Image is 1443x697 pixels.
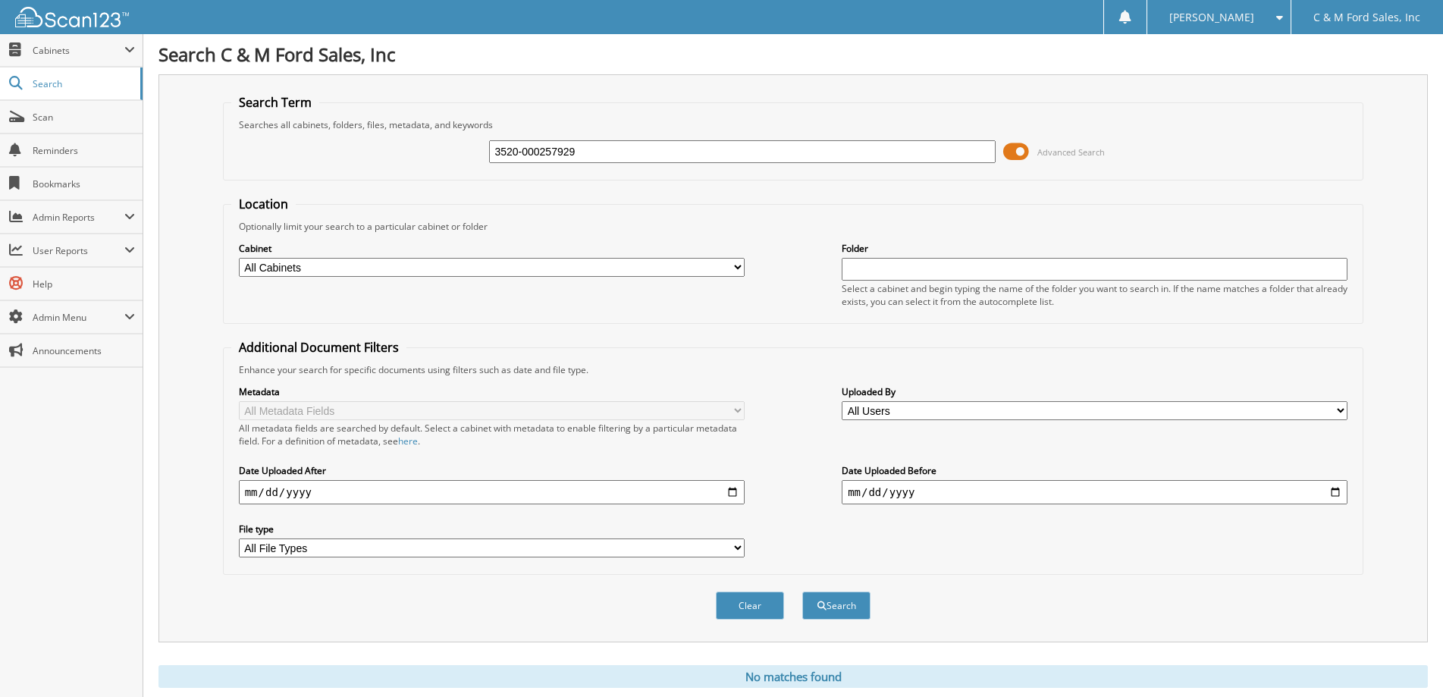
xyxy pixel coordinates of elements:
[239,422,745,447] div: All metadata fields are searched by default. Select a cabinet with metadata to enable filtering b...
[231,196,296,212] legend: Location
[802,592,871,620] button: Search
[239,385,745,398] label: Metadata
[842,385,1347,398] label: Uploaded By
[239,242,745,255] label: Cabinet
[33,311,124,324] span: Admin Menu
[239,523,745,535] label: File type
[842,242,1347,255] label: Folder
[231,220,1356,233] div: Optionally limit your search to a particular cabinet or folder
[33,344,135,357] span: Announcements
[239,480,745,504] input: start
[33,278,135,290] span: Help
[231,94,319,111] legend: Search Term
[158,42,1428,67] h1: Search C & M Ford Sales, Inc
[33,244,124,257] span: User Reports
[231,363,1356,376] div: Enhance your search for specific documents using filters such as date and file type.
[398,435,418,447] a: here
[716,592,784,620] button: Clear
[842,464,1347,477] label: Date Uploaded Before
[842,282,1347,308] div: Select a cabinet and begin typing the name of the folder you want to search in. If the name match...
[1169,13,1254,22] span: [PERSON_NAME]
[15,7,129,27] img: scan123-logo-white.svg
[33,77,133,90] span: Search
[842,480,1347,504] input: end
[1037,146,1105,158] span: Advanced Search
[33,211,124,224] span: Admin Reports
[33,177,135,190] span: Bookmarks
[231,339,406,356] legend: Additional Document Filters
[1313,13,1420,22] span: C & M Ford Sales, Inc
[33,144,135,157] span: Reminders
[239,464,745,477] label: Date Uploaded After
[33,44,124,57] span: Cabinets
[231,118,1356,131] div: Searches all cabinets, folders, files, metadata, and keywords
[33,111,135,124] span: Scan
[158,665,1428,688] div: No matches found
